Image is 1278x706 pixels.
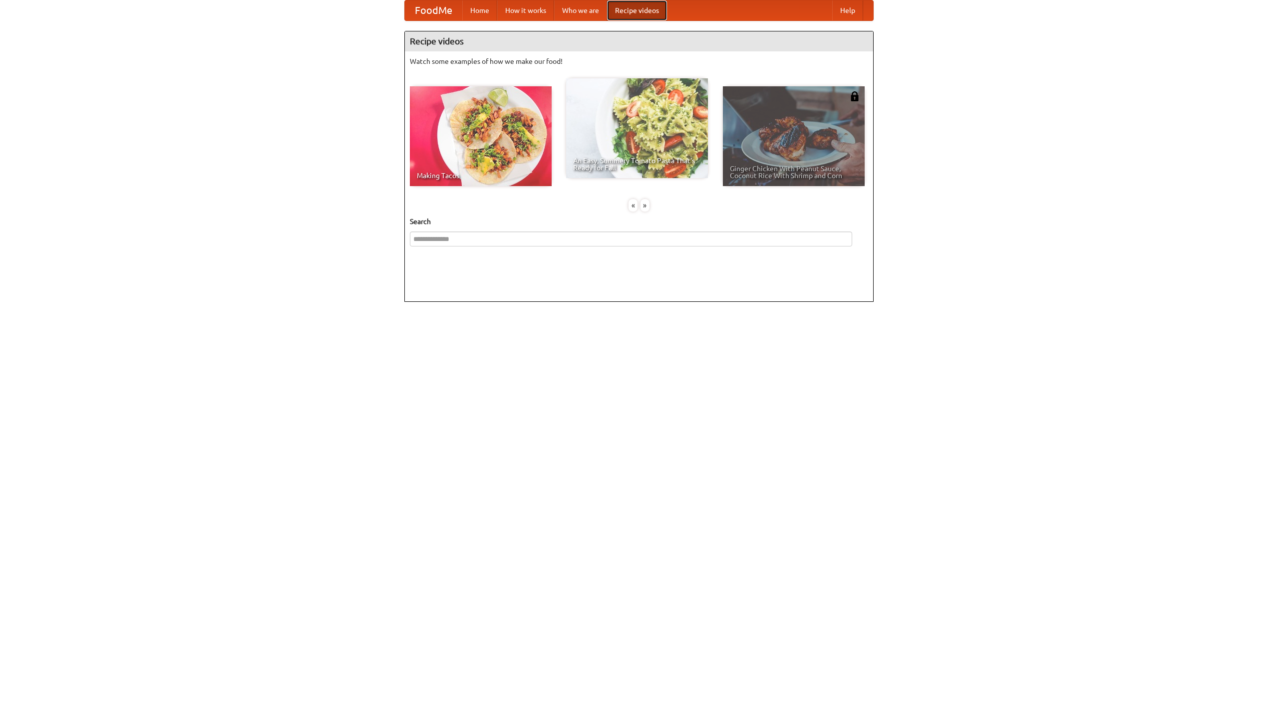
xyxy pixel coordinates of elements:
h5: Search [410,217,868,227]
a: Who we are [554,0,607,20]
a: FoodMe [405,0,462,20]
p: Watch some examples of how we make our food! [410,56,868,66]
a: An Easy, Summery Tomato Pasta That's Ready for Fall [566,78,708,178]
h4: Recipe videos [405,31,873,51]
a: Home [462,0,497,20]
span: Making Tacos [417,172,545,179]
a: How it works [497,0,554,20]
a: Recipe videos [607,0,667,20]
a: Making Tacos [410,86,552,186]
div: » [640,199,649,212]
a: Help [832,0,863,20]
span: An Easy, Summery Tomato Pasta That's Ready for Fall [573,157,701,171]
img: 483408.png [850,91,860,101]
div: « [629,199,638,212]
